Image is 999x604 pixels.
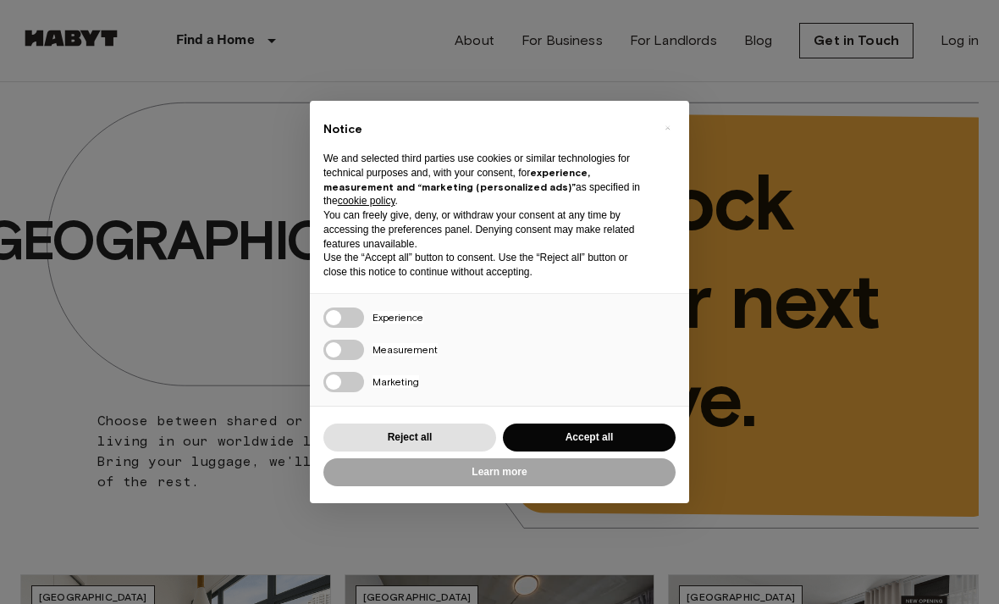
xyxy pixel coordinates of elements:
[323,152,649,208] p: We and selected third parties use cookies or similar technologies for technical purposes and, wit...
[373,343,438,356] span: Measurement
[503,424,676,452] button: Accept all
[323,166,590,193] strong: experience, measurement and “marketing (personalized ads)”
[373,375,419,388] span: Marketing
[665,118,671,138] span: ×
[654,114,681,141] button: Close this notice
[323,208,649,251] p: You can freely give, deny, or withdraw your consent at any time by accessing the preferences pane...
[323,424,496,452] button: Reject all
[323,458,676,486] button: Learn more
[323,251,649,280] p: Use the “Accept all” button to consent. Use the “Reject all” button or close this notice to conti...
[338,195,395,207] a: cookie policy
[323,121,649,138] h2: Notice
[373,311,423,324] span: Experience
